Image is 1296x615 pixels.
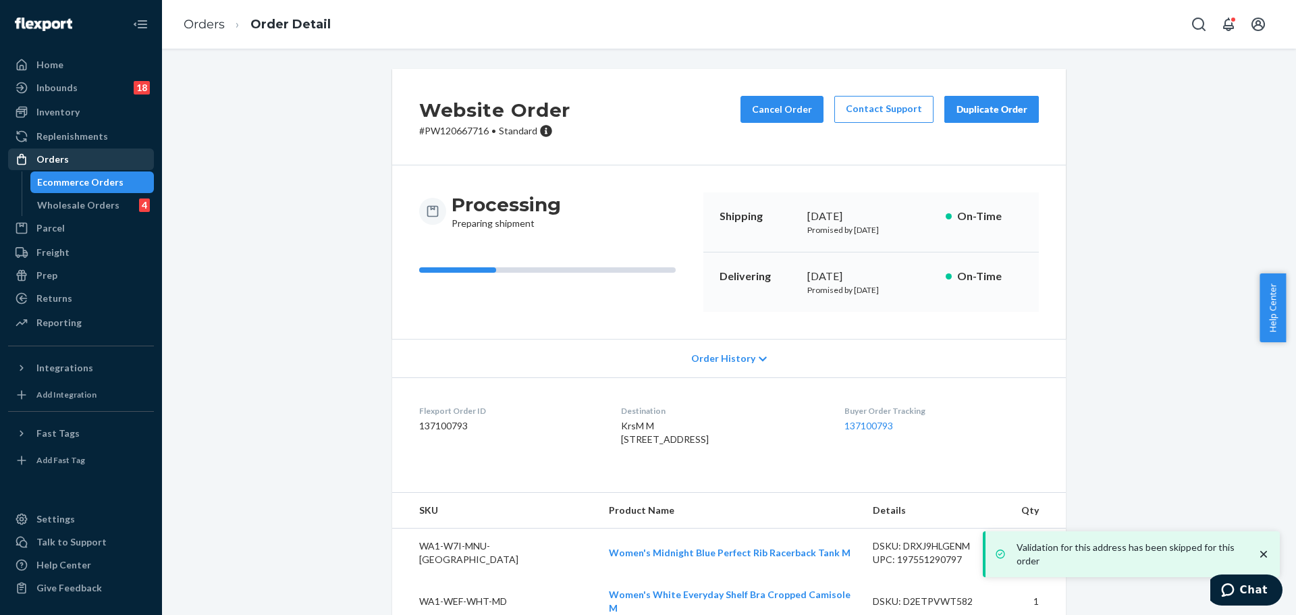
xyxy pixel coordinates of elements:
[36,221,65,235] div: Parcel
[134,81,150,95] div: 18
[834,96,934,123] a: Contact Support
[957,209,1023,224] p: On-Time
[36,581,102,595] div: Give Feedback
[36,427,80,440] div: Fast Tags
[8,531,154,553] button: Talk to Support
[8,450,154,471] a: Add Fast Tag
[173,5,342,45] ol: breadcrumbs
[36,512,75,526] div: Settings
[8,384,154,406] a: Add Integration
[250,17,331,32] a: Order Detail
[691,352,755,365] span: Order History
[807,284,935,296] p: Promised by [DATE]
[36,153,69,166] div: Orders
[1260,273,1286,342] button: Help Center
[1210,574,1282,608] iframe: Opens a widget where you can chat to one of our agents
[807,209,935,224] div: [DATE]
[419,96,570,124] h2: Website Order
[139,198,150,212] div: 4
[36,130,108,143] div: Replenishments
[8,217,154,239] a: Parcel
[452,192,561,217] h3: Processing
[452,192,561,230] div: Preparing shipment
[8,77,154,99] a: Inbounds18
[36,269,57,282] div: Prep
[8,312,154,333] a: Reporting
[36,361,93,375] div: Integrations
[8,54,154,76] a: Home
[621,405,822,417] dt: Destination
[15,18,72,31] img: Flexport logo
[36,389,97,400] div: Add Integration
[609,589,850,614] a: Women's White Everyday Shelf Bra Cropped Camisole M
[8,126,154,147] a: Replenishments
[1245,11,1272,38] button: Open account menu
[8,242,154,263] a: Freight
[944,96,1039,123] button: Duplicate Order
[873,539,1000,553] div: DSKU: DRXJ9HLGENM
[8,508,154,530] a: Settings
[36,535,107,549] div: Talk to Support
[36,81,78,95] div: Inbounds
[8,101,154,123] a: Inventory
[598,493,862,529] th: Product Name
[491,125,496,136] span: •
[1215,11,1242,38] button: Open notifications
[8,577,154,599] button: Give Feedback
[720,269,796,284] p: Delivering
[844,420,893,431] a: 137100793
[8,288,154,309] a: Returns
[37,176,124,189] div: Ecommerce Orders
[30,194,155,216] a: Wholesale Orders4
[740,96,823,123] button: Cancel Order
[419,405,599,417] dt: Flexport Order ID
[1010,529,1066,578] td: 1
[36,246,70,259] div: Freight
[873,553,1000,566] div: UPC: 197551290797
[419,419,599,433] dd: 137100793
[873,595,1000,608] div: DSKU: D2ETPVWT582
[36,58,63,72] div: Home
[392,529,598,578] td: WA1-W7I-MNU-[GEOGRAPHIC_DATA]
[956,103,1027,116] div: Duplicate Order
[8,357,154,379] button: Integrations
[609,547,850,558] a: Women's Midnight Blue Perfect Rib Racerback Tank M
[1257,547,1270,561] svg: close toast
[1010,493,1066,529] th: Qty
[36,105,80,119] div: Inventory
[36,558,91,572] div: Help Center
[36,454,85,466] div: Add Fast Tag
[419,124,570,138] p: # PW120667716
[1017,541,1243,568] p: Validation for this address has been skipped for this order
[8,554,154,576] a: Help Center
[499,125,537,136] span: Standard
[8,423,154,444] button: Fast Tags
[30,171,155,193] a: Ecommerce Orders
[127,11,154,38] button: Close Navigation
[621,420,709,445] span: KrsM M [STREET_ADDRESS]
[807,224,935,236] p: Promised by [DATE]
[957,269,1023,284] p: On-Time
[844,405,1039,417] dt: Buyer Order Tracking
[392,493,598,529] th: SKU
[1185,11,1212,38] button: Open Search Box
[184,17,225,32] a: Orders
[8,149,154,170] a: Orders
[36,292,72,305] div: Returns
[720,209,796,224] p: Shipping
[807,269,935,284] div: [DATE]
[862,493,1010,529] th: Details
[8,265,154,286] a: Prep
[37,198,119,212] div: Wholesale Orders
[36,316,82,329] div: Reporting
